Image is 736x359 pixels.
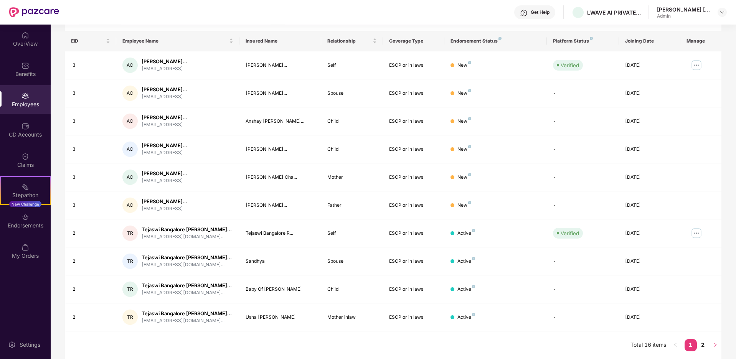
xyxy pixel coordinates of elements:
[327,258,376,265] div: Spouse
[122,86,138,101] div: AC
[389,90,438,97] div: ESCP or in laws
[246,314,315,321] div: Usha [PERSON_NAME]
[73,314,110,321] div: 2
[709,339,721,351] button: right
[457,90,471,97] div: New
[327,230,376,237] div: Self
[590,37,593,40] img: svg+xml;base64,PHN2ZyB4bWxucz0iaHR0cDovL3d3dy53My5vcmcvMjAwMC9zdmciIHdpZHRoPSI4IiBoZWlnaHQ9IjgiIH...
[468,89,471,92] img: svg+xml;base64,PHN2ZyB4bWxucz0iaHR0cDovL3d3dy53My5vcmcvMjAwMC9zdmciIHdpZHRoPSI4IiBoZWlnaHQ9IjgiIH...
[21,244,29,251] img: svg+xml;base64,PHN2ZyBpZD0iTXlfT3JkZXJzIiBkYXRhLW5hbWU9Ik15IE9yZGVycyIgeG1sbnM9Imh0dHA6Ly93d3cudz...
[116,31,239,51] th: Employee Name
[713,343,718,347] span: right
[246,62,315,69] div: [PERSON_NAME]...
[625,146,674,153] div: [DATE]
[142,198,187,205] div: [PERSON_NAME]...
[680,31,721,51] th: Manage
[327,38,371,44] span: Relationship
[122,226,138,241] div: TR
[321,31,383,51] th: Relationship
[625,90,674,97] div: [DATE]
[246,90,315,97] div: [PERSON_NAME]...
[547,303,619,331] td: -
[8,341,16,349] img: svg+xml;base64,PHN2ZyBpZD0iU2V0dGluZy0yMHgyMCIgeG1sbnM9Imh0dHA6Ly93d3cudzMub3JnLzIwMDAvc3ZnIiB3aW...
[327,146,376,153] div: Child
[389,230,438,237] div: ESCP or in laws
[547,135,619,163] td: -
[685,339,697,351] a: 1
[142,289,232,296] div: [EMAIL_ADDRESS][DOMAIN_NAME]...
[142,58,187,65] div: [PERSON_NAME]...
[472,285,475,288] img: svg+xml;base64,PHN2ZyB4bWxucz0iaHR0cDovL3d3dy53My5vcmcvMjAwMC9zdmciIHdpZHRoPSI4IiBoZWlnaHQ9IjgiIH...
[457,146,471,153] div: New
[21,213,29,221] img: svg+xml;base64,PHN2ZyBpZD0iRW5kb3JzZW1lbnRzIiB4bWxucz0iaHR0cDovL3d3dy53My5vcmcvMjAwMC9zdmciIHdpZH...
[625,230,674,237] div: [DATE]
[457,202,471,209] div: New
[561,61,579,69] div: Verified
[327,90,376,97] div: Spouse
[547,107,619,135] td: -
[142,142,187,149] div: [PERSON_NAME]...
[719,9,725,15] img: svg+xml;base64,PHN2ZyBpZD0iRHJvcGRvd24tMzJ4MzIiIHhtbG5zPSJodHRwOi8vd3d3LnczLm9yZy8yMDAwL3N2ZyIgd2...
[389,258,438,265] div: ESCP or in laws
[122,114,138,129] div: AC
[457,230,475,237] div: Active
[625,286,674,293] div: [DATE]
[327,286,376,293] div: Child
[65,31,116,51] th: EID
[472,313,475,316] img: svg+xml;base64,PHN2ZyB4bWxucz0iaHR0cDovL3d3dy53My5vcmcvMjAwMC9zdmciIHdpZHRoPSI4IiBoZWlnaHQ9IjgiIH...
[142,310,232,317] div: Tejaswi Bangalore [PERSON_NAME]...
[468,173,471,176] img: svg+xml;base64,PHN2ZyB4bWxucz0iaHR0cDovL3d3dy53My5vcmcvMjAwMC9zdmciIHdpZHRoPSI4IiBoZWlnaHQ9IjgiIH...
[246,146,315,153] div: [PERSON_NAME]...
[73,146,110,153] div: 3
[246,118,315,125] div: Anshay [PERSON_NAME]...
[625,314,674,321] div: [DATE]
[531,9,550,15] div: Get Help
[657,13,711,19] div: Admin
[383,31,444,51] th: Coverage Type
[457,286,475,293] div: Active
[73,118,110,125] div: 3
[697,339,709,351] a: 2
[246,286,315,293] div: Baby Of [PERSON_NAME]
[142,254,232,261] div: Tejaswi Bangalore [PERSON_NAME]...
[122,58,138,73] div: AC
[142,114,187,121] div: [PERSON_NAME]...
[142,121,187,128] div: [EMAIL_ADDRESS]
[21,183,29,191] img: svg+xml;base64,PHN2ZyB4bWxucz0iaHR0cDovL3d3dy53My5vcmcvMjAwMC9zdmciIHdpZHRoPSIyMSIgaGVpZ2h0PSIyMC...
[389,286,438,293] div: ESCP or in laws
[625,202,674,209] div: [DATE]
[587,9,641,16] div: LWAVE AI PRIVATE LIMITED
[246,174,315,181] div: [PERSON_NAME] Cha...
[472,229,475,232] img: svg+xml;base64,PHN2ZyB4bWxucz0iaHR0cDovL3d3dy53My5vcmcvMjAwMC9zdmciIHdpZHRoPSI4IiBoZWlnaHQ9IjgiIH...
[553,38,612,44] div: Platform Status
[389,118,438,125] div: ESCP or in laws
[619,31,680,51] th: Joining Date
[709,339,721,351] li: Next Page
[17,341,43,348] div: Settings
[468,201,471,204] img: svg+xml;base64,PHN2ZyB4bWxucz0iaHR0cDovL3d3dy53My5vcmcvMjAwMC9zdmciIHdpZHRoPSI4IiBoZWlnaHQ9IjgiIH...
[547,79,619,107] td: -
[71,38,104,44] span: EID
[468,117,471,120] img: svg+xml;base64,PHN2ZyB4bWxucz0iaHR0cDovL3d3dy53My5vcmcvMjAwMC9zdmciIHdpZHRoPSI4IiBoZWlnaHQ9IjgiIH...
[389,62,438,69] div: ESCP or in laws
[457,314,475,321] div: Active
[451,38,541,44] div: Endorsement Status
[73,286,110,293] div: 2
[1,191,50,199] div: Stepathon
[73,174,110,181] div: 3
[73,258,110,265] div: 2
[122,254,138,269] div: TR
[472,257,475,260] img: svg+xml;base64,PHN2ZyB4bWxucz0iaHR0cDovL3d3dy53My5vcmcvMjAwMC9zdmciIHdpZHRoPSI4IiBoZWlnaHQ9IjgiIH...
[21,31,29,39] img: svg+xml;base64,PHN2ZyBpZD0iSG9tZSIgeG1sbnM9Imh0dHA6Ly93d3cudzMub3JnLzIwMDAvc3ZnIiB3aWR0aD0iMjAiIG...
[468,61,471,64] img: svg+xml;base64,PHN2ZyB4bWxucz0iaHR0cDovL3d3dy53My5vcmcvMjAwMC9zdmciIHdpZHRoPSI4IiBoZWlnaHQ9IjgiIH...
[520,9,528,17] img: svg+xml;base64,PHN2ZyBpZD0iSGVscC0zMngzMiIgeG1sbnM9Imh0dHA6Ly93d3cudzMub3JnLzIwMDAvc3ZnIiB3aWR0aD...
[142,233,232,240] div: [EMAIL_ADDRESS][DOMAIN_NAME]...
[547,163,619,191] td: -
[239,31,322,51] th: Insured Name
[142,149,187,156] div: [EMAIL_ADDRESS]
[142,317,232,324] div: [EMAIL_ADDRESS][DOMAIN_NAME]...
[21,92,29,100] img: svg+xml;base64,PHN2ZyBpZD0iRW1wbG95ZWVzIiB4bWxucz0iaHR0cDovL3d3dy53My5vcmcvMjAwMC9zdmciIHdpZHRoPS...
[457,62,471,69] div: New
[142,226,232,233] div: Tejaswi Bangalore [PERSON_NAME]...
[657,6,711,13] div: [PERSON_NAME] [PERSON_NAME]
